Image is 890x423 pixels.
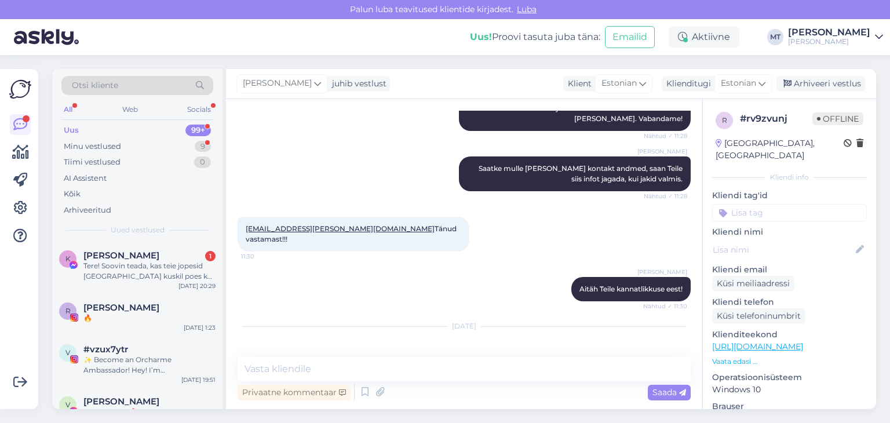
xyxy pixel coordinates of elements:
p: Kliendi tag'id [712,189,867,202]
span: Kristel Goldšmidt [83,250,159,261]
p: Operatsioonisüsteem [712,371,867,384]
div: Minu vestlused [64,141,121,152]
div: [DATE] 20:29 [178,282,216,290]
span: Uued vestlused [111,225,165,235]
div: MT [767,29,783,45]
span: #vzux7ytr [83,344,128,355]
div: [PERSON_NAME] [788,37,870,46]
button: Emailid [605,26,655,48]
div: Web [120,102,140,117]
div: Klienditugi [662,78,711,90]
div: 9 [195,141,211,152]
div: 1 [205,251,216,261]
span: 11:30 [241,252,284,261]
span: R [65,307,71,315]
div: [GEOGRAPHIC_DATA], [GEOGRAPHIC_DATA] [716,137,844,162]
div: # rv9zvunj [740,112,812,126]
span: Otsi kliente [72,79,118,92]
div: [DATE] 1:23 [184,323,216,332]
div: Tiimi vestlused [64,156,121,168]
div: AI Assistent [64,173,107,184]
div: 99+ [185,125,211,136]
div: 🔥 [83,313,216,323]
span: Viviana Marioly Cuellar Chilo [83,396,159,407]
p: Kliendi nimi [712,226,867,238]
div: Privaatne kommentaar [238,385,351,400]
div: [DATE] 19:51 [181,375,216,384]
span: v [65,348,70,357]
span: Tänud vastamast!!! [246,224,458,243]
input: Lisa nimi [713,243,853,256]
span: V [65,400,70,409]
span: Nähtud ✓ 11:28 [644,192,687,200]
span: Nähtud ✓ 11:28 [644,132,687,140]
div: Arhiveeritud [64,205,111,216]
span: Saada [652,387,686,398]
div: [PERSON_NAME] [788,28,870,37]
span: Estonian [721,77,756,90]
span: K [65,254,71,263]
input: Lisa tag [712,204,867,221]
div: Klient [563,78,592,90]
p: Kliendi email [712,264,867,276]
div: ✨ Become an Orcharme Ambassador! Hey! I’m [PERSON_NAME] from Orcharme 👋 – the eyewear brand made ... [83,355,216,375]
p: Vaata edasi ... [712,356,867,367]
b: Uus! [470,31,492,42]
span: Saatke mulle [PERSON_NAME] kontakt andmed, saan Teile siis infot jagada, kui jakid valmis. [479,164,684,183]
p: Brauser [712,400,867,413]
span: [PERSON_NAME] [637,147,687,156]
div: 0 [194,156,211,168]
span: [PERSON_NAME] [243,77,312,90]
div: juhib vestlust [327,78,386,90]
div: Arhiveeri vestlus [776,76,866,92]
span: Nähtud ✓ 11:30 [643,302,687,311]
p: Windows 10 [712,384,867,396]
div: Küsi telefoninumbrit [712,308,805,324]
span: r [722,116,727,125]
span: Luba [513,4,540,14]
img: Askly Logo [9,78,31,100]
div: Socials [185,102,213,117]
div: Kõik [64,188,81,200]
a: [EMAIL_ADDRESS][PERSON_NAME][DOMAIN_NAME] [246,224,435,233]
div: Proovi tasuta juba täna: [470,30,600,44]
span: Estonian [601,77,637,90]
span: Aitäh Teile kannatlikkuse eest! [579,285,683,293]
div: Aktiivne [669,27,739,48]
div: Küsi meiliaadressi [712,276,794,291]
span: [PERSON_NAME] [637,268,687,276]
span: Romain Carrera [83,302,159,313]
p: Kliendi telefon [712,296,867,308]
div: Uus [64,125,79,136]
div: Kliendi info [712,172,867,183]
div: Tere! Soovin teada, kas teie jopesid [GEOGRAPHIC_DATA] kuskil poes ka näha/proovida saab? [83,261,216,282]
p: Klienditeekond [712,329,867,341]
span: Offline [812,112,863,125]
a: [URL][DOMAIN_NAME] [712,341,803,352]
div: [DATE] [238,321,691,331]
a: [PERSON_NAME][PERSON_NAME] [788,28,883,46]
div: All [61,102,75,117]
